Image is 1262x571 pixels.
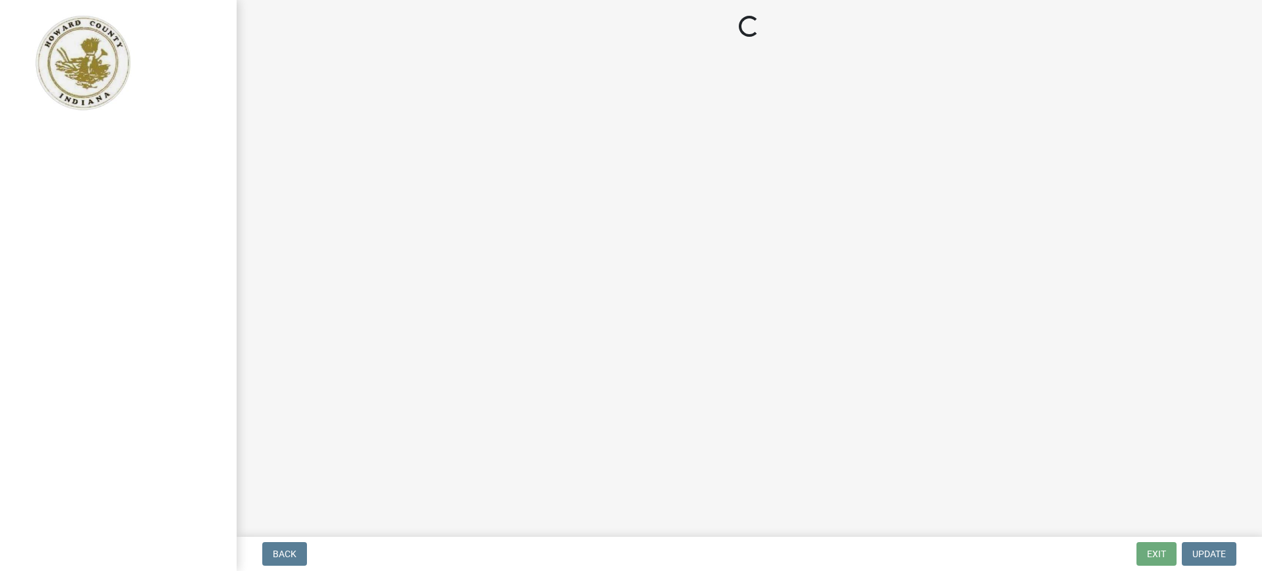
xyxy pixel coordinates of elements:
[273,549,296,559] span: Back
[1136,542,1177,566] button: Exit
[26,14,139,112] img: Howard County, Indiana
[262,542,307,566] button: Back
[1182,542,1236,566] button: Update
[1192,549,1226,559] span: Update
